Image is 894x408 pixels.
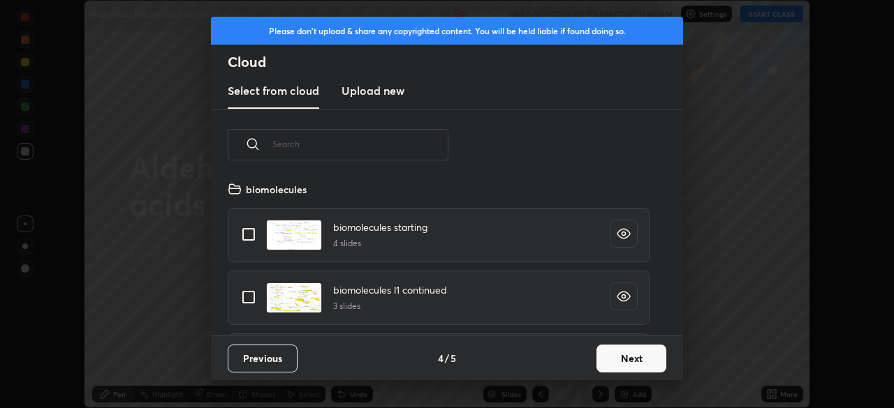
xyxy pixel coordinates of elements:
h3: Upload new [342,82,404,99]
button: Previous [228,345,298,372]
input: Search [272,114,448,174]
h5: 4 slides [333,237,427,250]
img: 1695917160YCTFGQ.pdf [266,220,322,250]
div: Please don't upload & share any copyrighted content. You will be held liable if found doing so. [211,17,683,45]
h5: 3 slides [333,300,447,312]
h4: biomolecules [246,182,307,197]
h4: 5 [450,351,456,365]
button: Next [596,345,666,372]
img: 1695917182C38V8D.pdf [266,282,322,313]
div: grid [211,176,666,335]
h2: Cloud [228,53,683,71]
h3: Select from cloud [228,82,319,99]
h4: biomolecules starting [333,220,427,234]
h4: / [445,351,449,365]
h4: 4 [438,351,444,365]
h4: biomolecules l1 continued [333,282,447,297]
